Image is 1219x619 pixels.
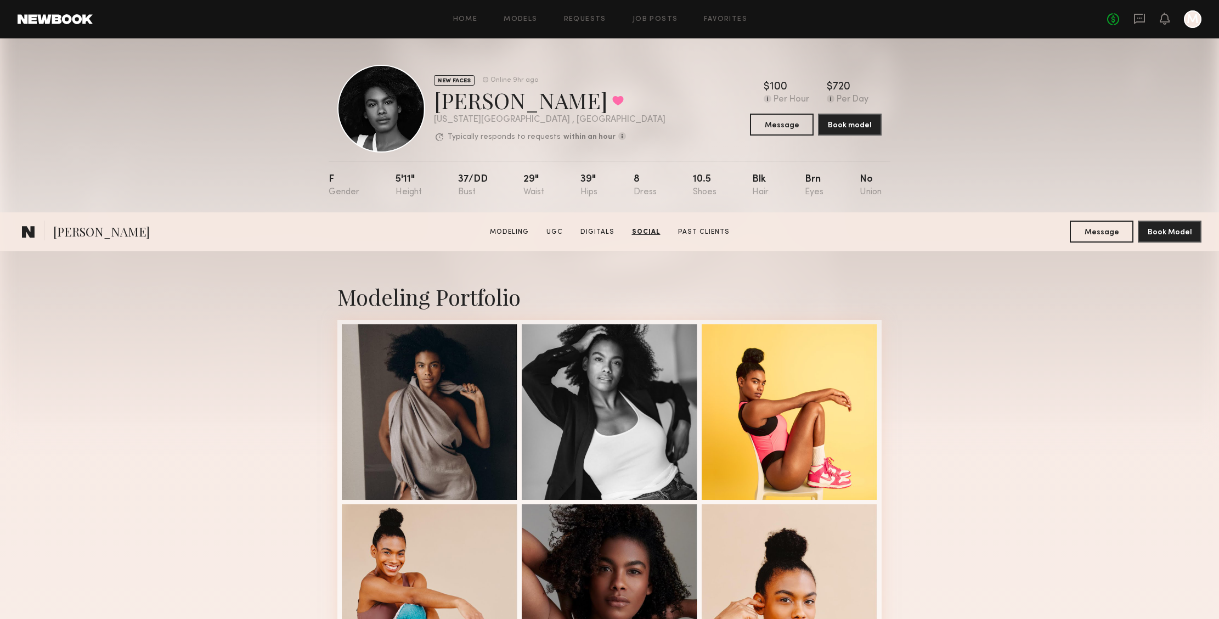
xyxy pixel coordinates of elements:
a: Modeling [486,227,533,237]
div: $ [827,82,833,93]
div: 100 [770,82,787,93]
a: Favorites [704,16,747,23]
div: F [329,175,359,197]
div: No [860,175,882,197]
div: [PERSON_NAME] [434,86,665,115]
div: Per Day [837,95,868,105]
a: Requests [564,16,606,23]
button: Message [750,114,814,136]
div: Brn [805,175,823,197]
div: Per Hour [774,95,809,105]
a: Home [453,16,478,23]
a: Job Posts [633,16,678,23]
div: Blk [752,175,769,197]
b: within an hour [563,133,616,141]
button: Message [1070,221,1133,243]
button: Book model [818,114,882,136]
div: [US_STATE][GEOGRAPHIC_DATA] , [GEOGRAPHIC_DATA] [434,115,665,125]
div: Online 9hr ago [490,77,538,84]
p: Typically responds to requests [448,133,561,141]
button: Book Model [1138,221,1201,243]
div: 8 [634,175,657,197]
div: 10.5 [693,175,716,197]
a: UGC [542,227,567,237]
div: 5'11" [396,175,422,197]
a: Models [504,16,537,23]
a: Book Model [1138,227,1201,236]
span: [PERSON_NAME] [53,223,150,243]
div: Modeling Portfolio [337,282,882,311]
div: 39" [580,175,597,197]
div: $ [764,82,770,93]
a: Digitals [576,227,619,237]
div: 37/dd [458,175,488,197]
a: M [1184,10,1201,28]
div: 720 [833,82,850,93]
div: NEW FACES [434,75,475,86]
div: 29" [523,175,544,197]
a: Past Clients [674,227,734,237]
a: Social [628,227,665,237]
